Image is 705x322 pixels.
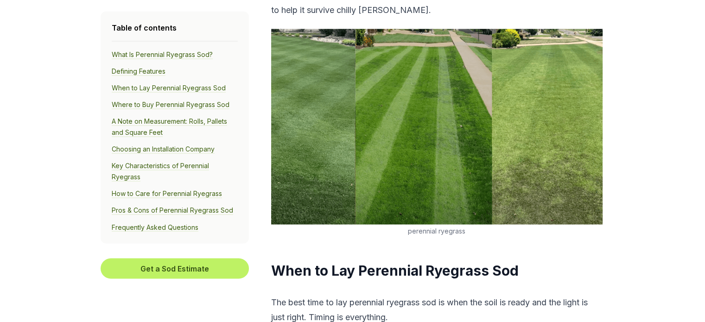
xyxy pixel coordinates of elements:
a: Where to Buy Perennial Ryegrass Sod [112,101,229,109]
h2: When to Lay Perennial Ryegrass Sod [271,261,603,280]
button: Get a Sod Estimate [101,258,249,278]
a: When to Lay Perennial Ryegrass Sod [112,84,226,92]
a: How to Care for Perennial Ryegrass [112,189,222,198]
a: Pros & Cons of Perennial Ryegrass Sod [112,206,233,215]
a: Key Characteristics of Perennial Ryegrass [112,162,209,181]
figcaption: perennial ryegrass [271,226,603,235]
a: Defining Features [112,67,165,76]
a: Choosing an Installation Company [112,145,215,153]
a: What Is Perennial Ryegrass Sod? [112,51,213,59]
img: perennial ryegrass [271,29,603,224]
a: Frequently Asked Questions [112,223,198,231]
a: A Note on Measurement: Rolls, Pallets and Square Feet [112,117,227,137]
h4: Table of contents [112,22,238,33]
